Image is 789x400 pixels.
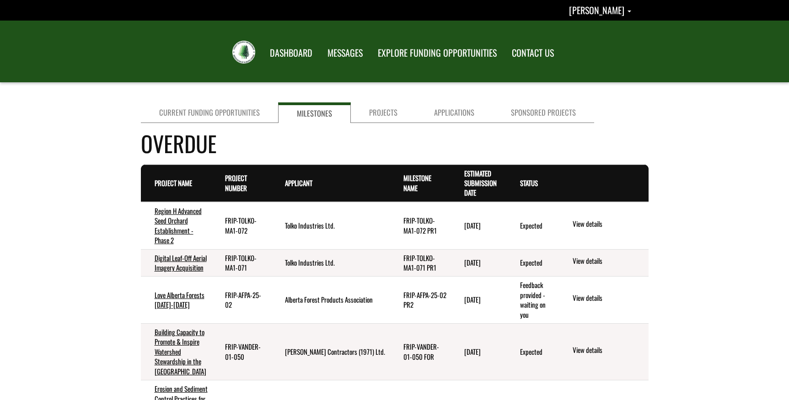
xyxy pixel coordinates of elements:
[451,277,506,324] td: 7/7/2025
[451,202,506,249] td: 7/30/2025
[262,39,561,64] nav: Main Navigation
[403,173,431,192] a: Milestone Name
[141,324,211,380] td: Building Capacity to Promote & Inspire Watershed Stewardship in the Lesser Slave Region
[351,102,416,123] a: Projects
[390,202,451,249] td: FRIP-TOLKO-MA1-072 PR1
[141,249,211,277] td: Digital Leaf-Off Aerial Imagery Acquisition
[573,256,644,267] a: View details
[155,206,202,245] a: Region H Advanced Seed Orchard Establishment - Phase 2
[155,327,206,376] a: Building Capacity to Promote & Inspire Watershed Stewardship in the [GEOGRAPHIC_DATA]
[211,324,271,380] td: FRIP-VANDER-01-050
[155,253,207,272] a: Digital Leaf-Off Aerial Imagery Acquisition
[141,127,649,160] h4: Overdue
[569,3,631,17] a: Shannon Sexsmith
[493,102,594,123] a: Sponsored Projects
[390,324,451,380] td: FRIP-VANDER-01-050 FOR
[225,173,247,192] a: Project Number
[141,202,211,249] td: Region H Advanced Seed Orchard Establishment - Phase 2
[271,249,390,277] td: Tolko Industries Ltd.
[232,41,255,64] img: FRIAA Submissions Portal
[558,165,648,202] th: Actions
[558,277,648,324] td: action menu
[464,220,481,230] time: [DATE]
[271,202,390,249] td: Tolko Industries Ltd.
[321,42,370,64] a: MESSAGES
[141,277,211,324] td: Love Alberta Forests 2025-2030
[573,219,644,230] a: View details
[211,277,271,324] td: FRIP-AFPA-25-02
[464,168,497,198] a: Estimated Submission Date
[271,324,390,380] td: Vanderwell Contractors (1971) Ltd.
[390,277,451,324] td: FRIP-AFPA-25-02 PR2
[573,345,644,356] a: View details
[211,249,271,277] td: FRIP-TOLKO-MA1-071
[569,3,624,17] span: [PERSON_NAME]
[390,249,451,277] td: FRIP-TOLKO-MA1-071 PR1
[155,290,204,309] a: Love Alberta Forests [DATE]-[DATE]
[451,324,506,380] td: 6/29/2025
[506,249,558,277] td: Expected
[558,202,648,249] td: action menu
[573,293,644,304] a: View details
[464,257,481,267] time: [DATE]
[271,277,390,324] td: Alberta Forest Products Association
[506,324,558,380] td: Expected
[464,294,481,304] time: [DATE]
[416,102,493,123] a: Applications
[505,42,561,64] a: CONTACT US
[211,202,271,249] td: FRIP-TOLKO-MA1-072
[506,202,558,249] td: Expected
[278,102,351,123] a: Milestones
[141,102,278,123] a: Current Funding Opportunities
[464,347,481,357] time: [DATE]
[558,249,648,277] td: action menu
[371,42,504,64] a: EXPLORE FUNDING OPPORTUNITIES
[451,249,506,277] td: 7/14/2025
[520,178,538,188] a: Status
[558,324,648,380] td: action menu
[506,277,558,324] td: Feedback provided - waiting on you
[155,178,192,188] a: Project Name
[285,178,312,188] a: Applicant
[263,42,319,64] a: DASHBOARD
